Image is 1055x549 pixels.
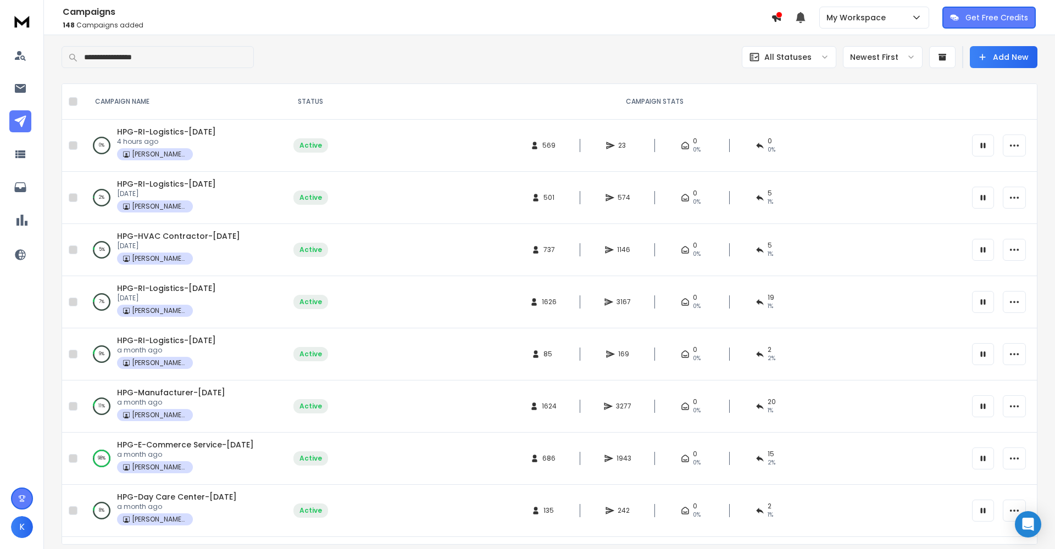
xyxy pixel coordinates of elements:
span: 0% [693,354,701,363]
span: 2 [768,502,771,511]
p: 2 % [99,192,104,203]
div: Active [299,506,322,515]
p: 0 % [99,140,104,151]
p: 5 % [99,244,105,255]
span: 0% [693,458,701,467]
p: Campaigns added [63,21,771,30]
td: 2%HPG-RI-Logistics-[DATE][DATE][PERSON_NAME] Property Group [82,172,277,224]
a: HPG-E-Commerce Service-[DATE] [117,439,254,450]
span: 2 [768,345,771,354]
span: 1 % [768,511,773,519]
a: HPG-HVAC Contractor-[DATE] [117,231,240,242]
p: [DATE] [117,189,216,198]
div: Active [299,298,322,306]
span: 148 [63,20,75,30]
h1: Campaigns [63,5,771,19]
button: K [11,516,33,538]
p: My Workspace [826,12,890,23]
th: CAMPAIGN STATS [343,84,965,120]
td: 9%HPG-RI-Logistics-[DATE]a month ago[PERSON_NAME] Property Group [82,328,277,380]
span: 5 [768,189,772,198]
td: 0%HPG-RI-Logistics-[DATE]4 hours ago[PERSON_NAME] Property Group [82,120,277,172]
div: Active [299,454,322,463]
span: 737 [543,245,555,254]
span: 0% [693,511,701,519]
div: Active [299,193,322,202]
p: [PERSON_NAME] Property Group [132,202,187,211]
p: a month ago [117,346,216,355]
p: 98 % [98,453,105,464]
a: HPG-RI-Logistics-[DATE] [117,335,216,346]
span: 501 [543,193,554,202]
p: [PERSON_NAME] Property Group [132,254,187,263]
span: 0 [693,345,697,354]
td: 8%HPG-Day Care Center-[DATE]a month ago[PERSON_NAME] Property Group [82,485,277,537]
span: 1146 [617,245,630,254]
span: 0% [693,406,701,415]
a: HPG-Day Care Center-[DATE] [117,491,237,502]
span: 2 % [768,458,775,467]
span: 15 [768,450,774,458]
span: 1 % [768,198,773,206]
span: 85 [543,350,554,358]
span: 0 [693,137,697,145]
span: 3277 [616,402,631,411]
span: 0 [693,450,697,458]
span: 0% [693,198,701,206]
p: [DATE] [117,294,216,302]
div: Active [299,350,322,358]
span: 569 [542,141,556,150]
td: 98%HPG-E-Commerce Service-[DATE]a month ago[PERSON_NAME] Property Group [82,433,277,485]
span: 135 [543,506,554,515]
a: HPG-RI-Logistics-[DATE] [117,126,216,137]
button: Newest First [843,46,923,68]
th: CAMPAIGN NAME [82,84,277,120]
span: 19 [768,293,774,302]
p: [PERSON_NAME] Property Group [132,150,187,159]
img: logo [11,11,33,31]
span: 1943 [617,454,631,463]
span: 1 % [768,250,773,259]
span: 0 [693,293,697,302]
a: HPG-Manufacturer-[DATE] [117,387,225,398]
td: 5%HPG-HVAC Contractor-[DATE][DATE][PERSON_NAME] Property Group [82,224,277,276]
div: Active [299,141,322,150]
span: 169 [618,350,629,358]
span: 5 [768,241,772,250]
span: 2 % [768,354,775,363]
span: 23 [618,141,629,150]
span: 686 [542,454,556,463]
button: Add New [970,46,1037,68]
span: 1624 [542,402,557,411]
span: 0 % [768,145,775,154]
p: 4 hours ago [117,137,216,146]
p: [PERSON_NAME] Property Group [132,515,187,524]
span: 3167 [617,298,631,306]
a: HPG-RI-Logistics-[DATE] [117,178,216,189]
a: HPG-RI-Logistics-[DATE] [117,283,216,294]
div: Open Intercom Messenger [1015,511,1041,537]
td: 11%HPG-Manufacturer-[DATE]a month ago[PERSON_NAME] Property Group [82,380,277,433]
p: 8 % [99,505,104,516]
span: 1 % [768,302,773,311]
div: Active [299,245,322,254]
p: [PERSON_NAME] Property Group [132,411,187,419]
span: 0% [693,145,701,154]
span: 1 % [768,406,773,415]
span: 0% [693,302,701,311]
span: 0 [768,137,772,145]
p: [PERSON_NAME] Property Group [132,306,187,315]
p: [DATE] [117,242,240,250]
p: 9 % [99,349,104,360]
span: 20 [768,397,776,406]
div: Active [299,402,322,411]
